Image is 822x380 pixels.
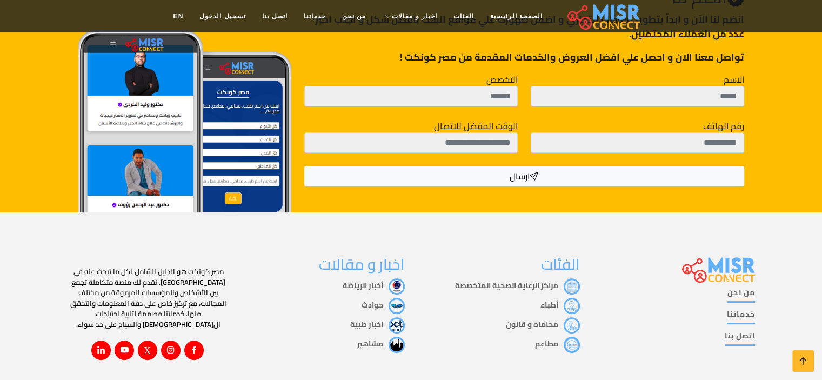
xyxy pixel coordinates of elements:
[392,11,437,21] span: اخبار و مقالات
[564,317,580,334] img: محاماه و قانون
[165,6,192,26] a: EN
[540,298,580,312] a: أطباء
[374,6,445,26] a: اخبار و مقالات
[68,266,230,330] p: مصر كونكت هو الدليل الشامل لكل ما تبحث عنه في [GEOGRAPHIC_DATA]. نقدم لك منصة متكاملة تجمع بين ال...
[564,298,580,314] img: أطباء
[357,337,405,351] a: مشاهير
[567,3,640,30] img: main.misr_connect
[243,256,405,274] h3: اخبار و مقالات
[304,50,744,64] p: تواصل معنا الان و احصل علي افضل العروض والخدمات المقدمة من مصر كونكت !
[682,256,754,283] img: main.misr_connect
[138,341,157,360] a: X
[389,298,405,314] img: حوادث
[445,6,482,26] a: الفئات
[296,6,334,26] a: خدماتنا
[350,317,405,331] a: اخبار طبية
[724,73,744,86] label: الاسم
[703,119,744,132] label: رقم الهاتف
[362,298,405,312] a: حوادث
[389,317,405,334] img: اخبار طبية
[191,6,253,26] a: تسجيل الدخول
[389,337,405,353] img: مشاهير
[725,330,755,346] a: اتصل بنا
[334,6,374,26] a: من نحن
[482,6,551,26] a: الصفحة الرئيسية
[144,345,151,355] i: X
[535,337,580,351] a: مطاعم
[254,6,296,26] a: اتصل بنا
[434,119,518,132] label: الوقت المفضل للاتصال
[455,278,580,292] a: مراكز الرعاية الصحية المتخصصة
[727,309,755,324] a: خدماتنا
[389,278,405,295] img: أخبار الرياضة
[506,317,580,331] a: محاماه و قانون
[418,256,580,274] h3: الفئات
[343,278,405,292] a: أخبار الرياضة
[304,166,744,186] button: ارسال
[564,278,580,295] img: مراكز الرعاية الصحية المتخصصة
[486,73,518,86] label: التخصص
[564,337,580,353] img: مطاعم
[78,30,292,229] img: Join Misr Connect
[727,287,755,303] a: من نحن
